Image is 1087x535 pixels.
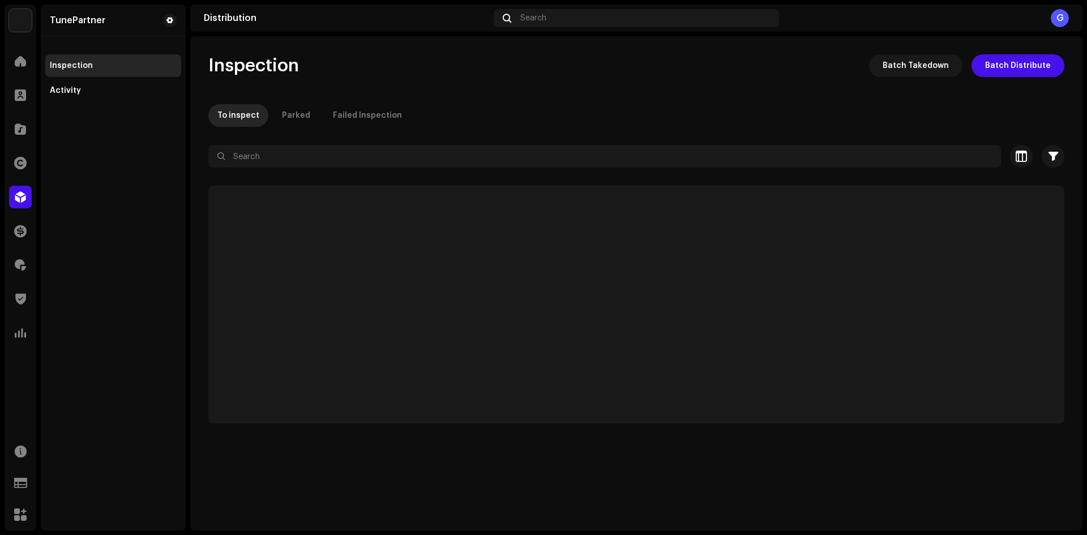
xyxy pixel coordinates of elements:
[333,104,402,127] div: Failed Inspection
[883,54,949,77] span: Batch Takedown
[45,54,181,77] re-m-nav-item: Inspection
[204,14,489,23] div: Distribution
[972,54,1064,77] button: Batch Distribute
[985,54,1051,77] span: Batch Distribute
[520,14,546,23] span: Search
[217,104,259,127] div: To inspect
[1051,9,1069,27] div: G
[50,61,93,70] div: Inspection
[50,86,81,95] div: Activity
[208,145,1001,168] input: Search
[50,16,105,25] div: TunePartner
[282,104,310,127] div: Parked
[45,79,181,102] re-m-nav-item: Activity
[208,54,299,77] span: Inspection
[869,54,962,77] button: Batch Takedown
[9,9,32,32] img: bb549e82-3f54-41b5-8d74-ce06bd45c366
